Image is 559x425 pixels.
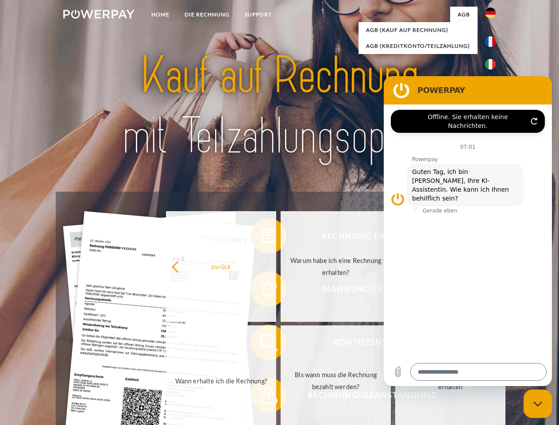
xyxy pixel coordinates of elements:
div: Bis wann muss die Rechnung bezahlt werden? [286,369,386,393]
img: it [485,59,496,70]
a: AGB (Kreditkonto/Teilzahlung) [359,38,478,54]
img: logo-powerpay-white.svg [63,10,135,19]
a: SUPPORT [237,7,279,23]
img: title-powerpay_de.svg [85,42,474,170]
a: DIE RECHNUNG [177,7,237,23]
a: Home [144,7,177,23]
a: AGB (Kauf auf Rechnung) [359,22,478,38]
div: Wann erhalte ich die Rechnung? [171,375,271,386]
div: zurück [171,260,271,272]
a: agb [450,7,478,23]
iframe: Schaltfläche zum Öffnen des Messaging-Fensters; Konversation läuft [524,390,552,418]
img: de [485,8,496,18]
img: fr [485,36,496,47]
div: Warum habe ich eine Rechnung erhalten? [286,255,386,278]
iframe: Messaging-Fenster [384,76,552,386]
